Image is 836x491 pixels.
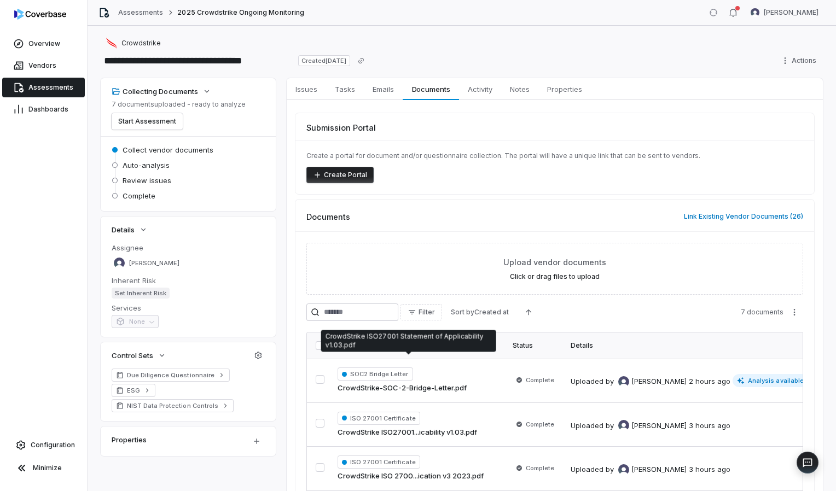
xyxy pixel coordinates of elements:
[112,350,153,360] span: Control Sets
[618,464,629,475] img: Meghan Paonessa avatar
[306,151,803,160] p: Create a portal for document and/or questionnaire collection. The portal will have a unique link ...
[330,82,359,96] span: Tasks
[14,9,66,20] img: logo-D7KZi-bG.svg
[123,176,171,185] span: Review issues
[338,383,467,394] a: CrowdStrike-SOC-2-Bridge-Letter.pdf
[606,420,687,431] div: by
[31,441,75,449] span: Configuration
[510,272,600,281] label: Click or drag files to upload
[103,33,164,53] button: https://crowdstrike.com/en-us/Crowdstrike
[689,420,730,431] div: 3 hours ago
[127,371,214,379] span: Due Diligence Questionnaire
[114,258,125,268] img: Meghan Paonessa avatar
[177,8,304,17] span: 2025 Crowdstrike Ongoing Monitoring
[4,435,83,455] a: Configuration
[112,369,230,382] a: Due Diligence Questionnaire
[543,82,587,96] span: Properties
[127,401,218,410] span: NIST Data Protection Controls
[444,304,515,320] button: Sort byCreated at
[112,113,183,130] button: Start Assessment
[777,52,823,69] button: Actions
[751,8,759,17] img: Meghan Paonessa avatar
[112,225,135,235] span: Details
[524,308,533,317] svg: Ascending
[463,82,497,96] span: Activity
[306,211,350,223] span: Documents
[123,145,213,155] span: Collect vendor documents
[741,308,783,317] span: 7 documents
[123,191,155,201] span: Complete
[351,51,371,71] button: Copy link
[606,464,687,475] div: by
[33,464,62,472] span: Minimize
[2,34,85,54] a: Overview
[618,376,629,387] img: Meghan Paonessa avatar
[28,61,56,70] span: Vendors
[786,304,803,320] button: More actions
[526,376,554,384] span: Complete
[326,332,492,349] p: CrowdStrike ISO27001 Statement of Applicability v1.03.pdf
[338,412,420,425] span: ISO 27001 Certificate
[506,82,534,96] span: Notes
[571,341,808,350] div: Details
[306,122,376,133] span: Submission Portal
[2,78,85,97] a: Assessments
[526,420,554,429] span: Complete
[400,304,442,320] button: Filter
[689,464,730,475] div: 3 hours ago
[338,367,413,381] span: SOC2 Bridge Letter
[571,464,730,475] div: Uploaded
[112,243,265,253] dt: Assignee
[338,471,484,482] a: CrowdStrike ISO 2700...ication v3 2023.pdf
[112,100,246,109] p: 7 documents uploaded - ready to analyze
[518,304,539,320] button: Ascending
[2,100,85,119] a: Dashboards
[298,55,350,66] span: Created [DATE]
[571,420,730,431] div: Uploaded
[306,167,374,183] button: Create Portal
[2,56,85,75] a: Vendors
[112,86,198,96] div: Collecting Documents
[744,4,825,21] button: Meghan Paonessa avatar[PERSON_NAME]
[513,341,558,350] div: Status
[112,276,265,285] dt: Inherent Risk
[123,160,170,170] span: Auto-analysis
[112,384,155,397] a: ESG
[571,376,730,387] div: Uploaded
[368,82,398,96] span: Emails
[129,259,179,267] span: [PERSON_NAME]
[112,399,234,412] a: NIST Data Protection Controls
[127,386,140,395] span: ESG
[108,81,214,101] button: Collecting Documents
[4,457,83,479] button: Minimize
[338,455,420,469] span: ISO 27001 Certificate
[112,303,265,313] dt: Services
[108,220,151,239] button: Details
[631,464,687,475] span: [PERSON_NAME]
[118,8,163,17] a: Assessments
[526,464,554,472] span: Complete
[291,82,322,96] span: Issues
[28,105,68,114] span: Dashboards
[689,376,730,387] div: 2 hours ago
[419,308,435,317] span: Filter
[631,420,687,431] span: [PERSON_NAME]
[733,374,808,387] span: Analysis available
[606,376,687,387] div: by
[28,39,60,48] span: Overview
[764,8,818,17] span: [PERSON_NAME]
[112,288,170,299] span: Set Inherent Risk
[28,83,73,92] span: Assessments
[618,420,629,431] img: Meghan Paonessa avatar
[503,256,606,268] span: Upload vendor documents
[121,39,161,48] span: Crowdstrike
[408,82,455,96] span: Documents
[681,205,806,228] button: Link Existing Vendor Documents (26)
[631,376,687,387] span: [PERSON_NAME]
[338,427,477,438] a: CrowdStrike ISO27001...icability v1.03.pdf
[108,346,170,365] button: Control Sets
